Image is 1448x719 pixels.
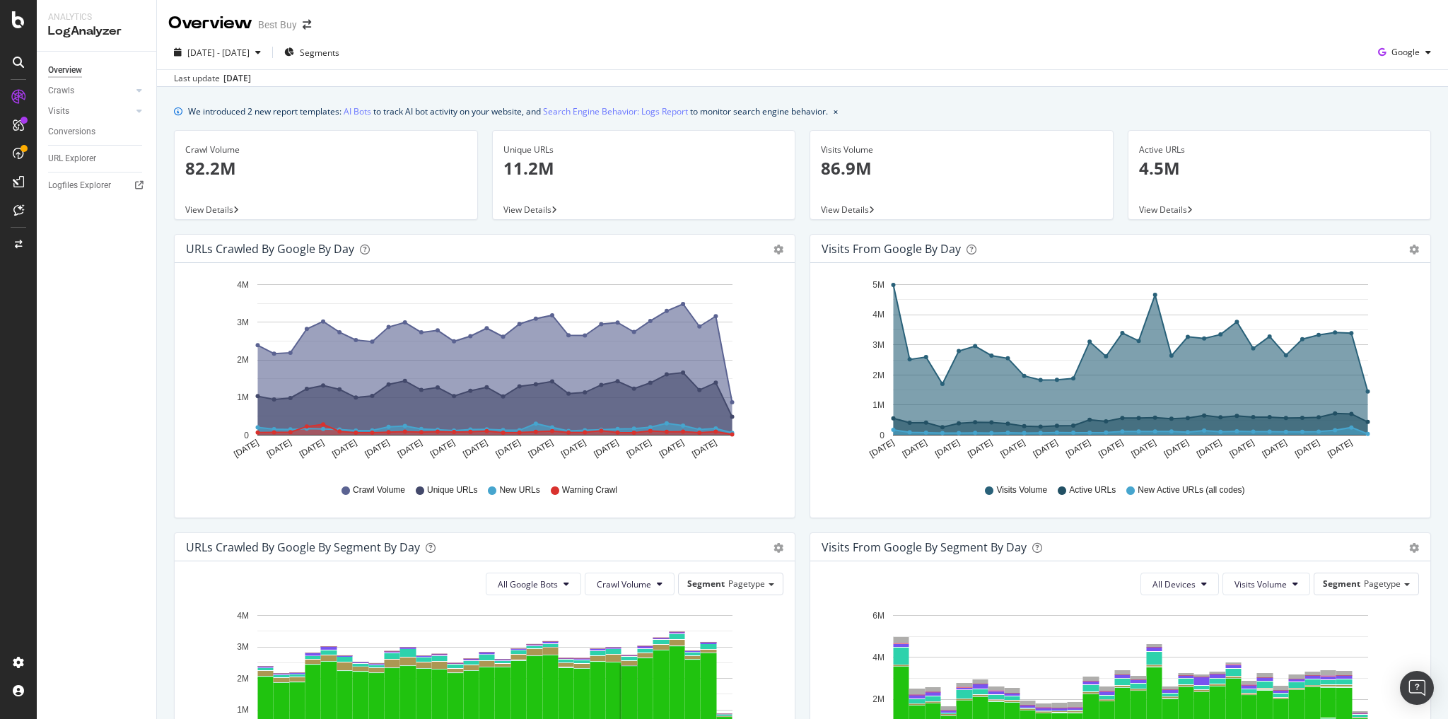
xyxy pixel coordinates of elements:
text: [DATE] [1064,438,1092,460]
text: [DATE] [592,438,620,460]
a: URL Explorer [48,151,146,166]
text: [DATE] [559,438,588,460]
div: Overview [168,11,252,35]
span: Visits Volume [996,484,1047,496]
span: Segments [300,47,339,59]
text: 3M [872,340,884,350]
text: [DATE] [901,438,929,460]
text: [DATE] [1130,438,1158,460]
text: 1M [237,393,249,403]
span: All Google Bots [498,578,558,590]
a: Search Engine Behavior: Logs Report [543,104,688,119]
div: Last update [174,72,251,85]
text: [DATE] [1261,438,1289,460]
a: Logfiles Explorer [48,178,146,193]
text: 4M [872,653,884,662]
text: 5M [872,280,884,290]
span: Pagetype [728,578,765,590]
text: [DATE] [1032,438,1060,460]
div: Visits Volume [821,144,1102,156]
p: 86.9M [821,156,1102,180]
text: [DATE] [625,438,653,460]
text: [DATE] [1293,438,1321,460]
text: [DATE] [1195,438,1223,460]
text: [DATE] [363,438,391,460]
text: 4M [872,310,884,320]
div: [DATE] [223,72,251,85]
button: [DATE] - [DATE] [168,41,267,64]
text: [DATE] [998,438,1027,460]
button: All Devices [1140,573,1219,595]
text: [DATE] [527,438,555,460]
span: Segment [687,578,725,590]
div: Conversions [48,124,95,139]
text: [DATE] [1227,438,1256,460]
text: [DATE] [1097,438,1125,460]
span: Visits Volume [1234,578,1287,590]
text: [DATE] [658,438,686,460]
button: Visits Volume [1222,573,1310,595]
text: [DATE] [232,438,260,460]
div: gear [773,543,783,553]
text: [DATE] [428,438,457,460]
span: New Active URLs (all codes) [1138,484,1244,496]
div: Visits [48,104,69,119]
span: Active URLs [1069,484,1116,496]
span: Google [1391,46,1420,58]
div: URL Explorer [48,151,96,166]
text: [DATE] [868,438,896,460]
span: New URLs [499,484,539,496]
div: gear [1409,543,1419,553]
text: [DATE] [494,438,522,460]
text: 3M [237,642,249,652]
span: [DATE] - [DATE] [187,47,250,59]
span: Crawl Volume [597,578,651,590]
text: [DATE] [461,438,489,460]
div: info banner [174,104,1431,119]
a: AI Bots [344,104,371,119]
text: [DATE] [1162,438,1191,460]
text: 3M [237,317,249,327]
span: Crawl Volume [353,484,405,496]
text: 2M [237,355,249,365]
span: Warning Crawl [562,484,617,496]
p: 82.2M [185,156,467,180]
span: Pagetype [1364,578,1401,590]
p: 4.5M [1139,156,1420,180]
a: Visits [48,104,132,119]
div: Logfiles Explorer [48,178,111,193]
span: View Details [503,204,551,216]
div: We introduced 2 new report templates: to track AI bot activity on your website, and to monitor se... [188,104,828,119]
div: Unique URLs [503,144,785,156]
div: Visits from Google By Segment By Day [822,540,1027,554]
text: [DATE] [298,438,326,460]
div: Active URLs [1139,144,1420,156]
span: View Details [185,204,233,216]
text: [DATE] [690,438,718,460]
text: [DATE] [933,438,962,460]
span: View Details [1139,204,1187,216]
text: [DATE] [265,438,293,460]
div: URLs Crawled by Google By Segment By Day [186,540,420,554]
div: gear [1409,245,1419,255]
button: All Google Bots [486,573,581,595]
text: [DATE] [1326,438,1354,460]
div: LogAnalyzer [48,23,145,40]
div: Crawl Volume [185,144,467,156]
button: Google [1372,41,1437,64]
div: Open Intercom Messenger [1400,671,1434,705]
text: 0 [244,431,249,440]
text: 4M [237,280,249,290]
text: [DATE] [966,438,994,460]
a: Crawls [48,83,132,98]
div: Crawls [48,83,74,98]
svg: A chart. [186,274,780,471]
div: gear [773,245,783,255]
button: Segments [279,41,345,64]
span: All Devices [1152,578,1196,590]
span: Unique URLs [427,484,477,496]
span: View Details [821,204,869,216]
a: Overview [48,63,146,78]
div: URLs Crawled by Google by day [186,242,354,256]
